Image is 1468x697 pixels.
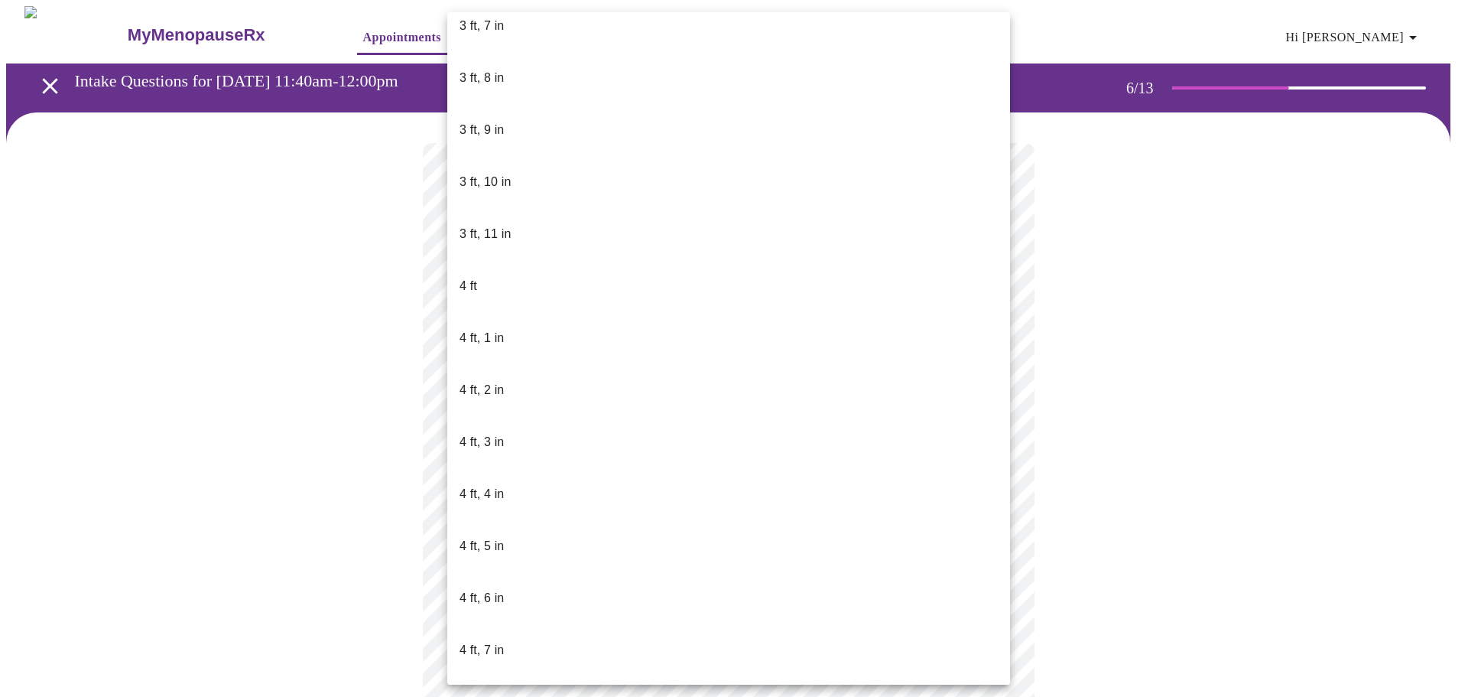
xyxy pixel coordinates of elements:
p: 4 ft, 2 in [460,381,504,399]
p: 4 ft, 4 in [460,485,504,503]
p: 4 ft, 3 in [460,433,504,451]
p: 3 ft, 7 in [460,17,504,35]
p: 4 ft [460,277,477,295]
p: 4 ft, 6 in [460,589,504,607]
p: 3 ft, 9 in [460,121,504,139]
p: 4 ft, 5 in [460,537,504,555]
p: 4 ft, 1 in [460,329,504,347]
p: 3 ft, 11 in [460,225,511,243]
p: 4 ft, 7 in [460,641,504,660]
p: 3 ft, 8 in [460,69,504,87]
p: 3 ft, 10 in [460,173,511,191]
